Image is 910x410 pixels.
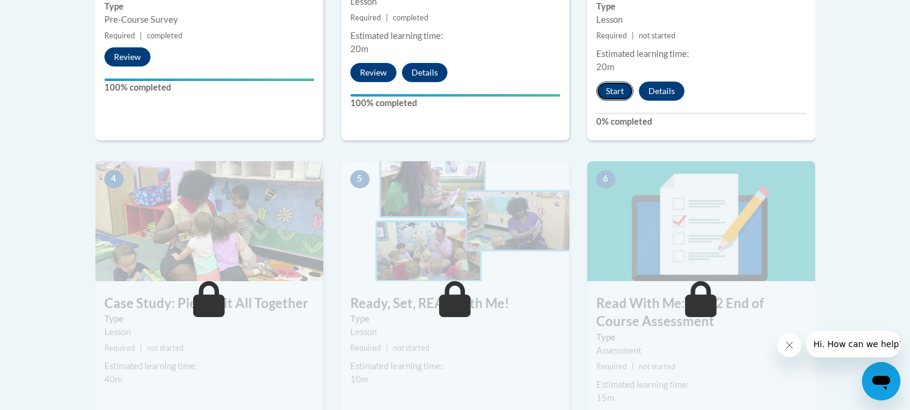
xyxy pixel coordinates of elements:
[350,360,560,373] div: Estimated learning time:
[140,343,142,352] span: |
[639,31,675,40] span: not started
[104,325,314,339] div: Lesson
[350,325,560,339] div: Lesson
[104,47,151,67] button: Review
[632,31,634,40] span: |
[350,343,381,352] span: Required
[806,331,900,357] iframe: Message from company
[350,29,560,43] div: Estimated learning time:
[350,374,368,384] span: 10m
[393,13,428,22] span: completed
[147,343,184,352] span: not started
[104,170,124,188] span: 4
[632,362,634,371] span: |
[104,312,314,325] label: Type
[587,161,815,281] img: Course Image
[104,343,135,352] span: Required
[639,82,684,101] button: Details
[777,333,801,357] iframe: Close message
[104,31,135,40] span: Required
[95,161,323,281] img: Course Image
[140,31,142,40] span: |
[104,81,314,94] label: 100% completed
[596,31,627,40] span: Required
[393,343,430,352] span: not started
[350,13,381,22] span: Required
[350,97,560,110] label: 100% completed
[596,62,614,72] span: 20m
[587,294,815,331] h3: Read With Me: Part 2 End of Course Assessment
[7,8,97,18] span: Hi. How can we help?
[386,13,388,22] span: |
[95,294,323,313] h3: Case Study: Piecing it All Together
[386,343,388,352] span: |
[596,170,615,188] span: 6
[596,362,627,371] span: Required
[104,13,314,26] div: Pre-Course Survey
[596,331,806,344] label: Type
[341,294,569,313] h3: Ready, Set, READ with Me!
[596,47,806,61] div: Estimated learning time:
[596,82,633,101] button: Start
[104,374,122,384] span: 40m
[104,79,314,81] div: Your progress
[862,362,900,400] iframe: Button to launch messaging window
[350,170,370,188] span: 5
[639,362,675,371] span: not started
[596,115,806,128] label: 0% completed
[350,312,560,325] label: Type
[341,161,569,281] img: Course Image
[596,393,614,403] span: 15m
[596,344,806,357] div: Assessment
[104,360,314,373] div: Estimated learning time:
[350,44,368,54] span: 20m
[350,63,397,82] button: Review
[147,31,182,40] span: completed
[596,13,806,26] div: Lesson
[402,63,448,82] button: Details
[350,94,560,97] div: Your progress
[596,378,806,391] div: Estimated learning time:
